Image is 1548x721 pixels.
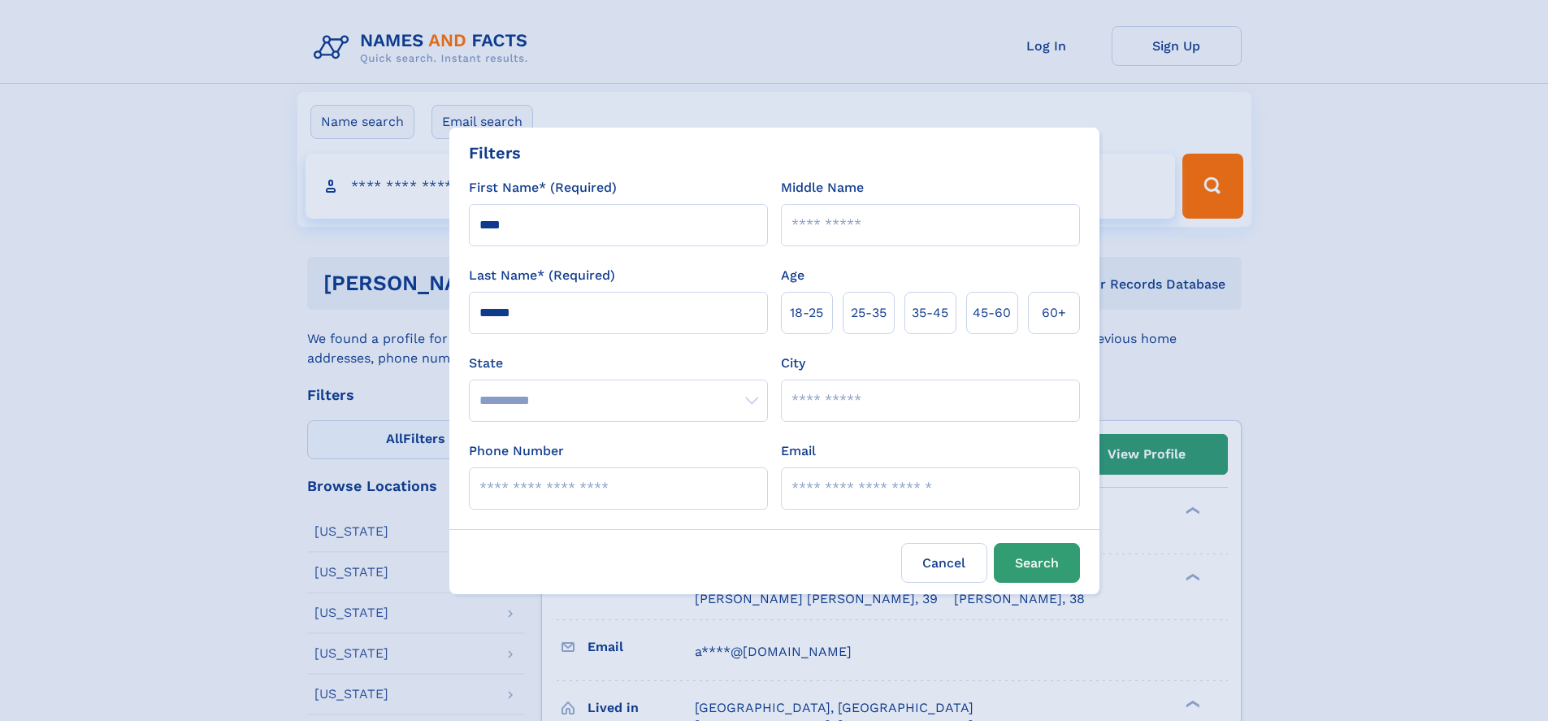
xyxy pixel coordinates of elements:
[994,543,1080,583] button: Search
[781,441,816,461] label: Email
[1042,303,1066,323] span: 60+
[781,178,864,198] label: Middle Name
[912,303,948,323] span: 35‑45
[790,303,823,323] span: 18‑25
[469,354,768,373] label: State
[469,266,615,285] label: Last Name* (Required)
[851,303,887,323] span: 25‑35
[469,178,617,198] label: First Name* (Required)
[781,354,805,373] label: City
[469,141,521,165] div: Filters
[469,441,564,461] label: Phone Number
[901,543,987,583] label: Cancel
[973,303,1011,323] span: 45‑60
[781,266,804,285] label: Age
